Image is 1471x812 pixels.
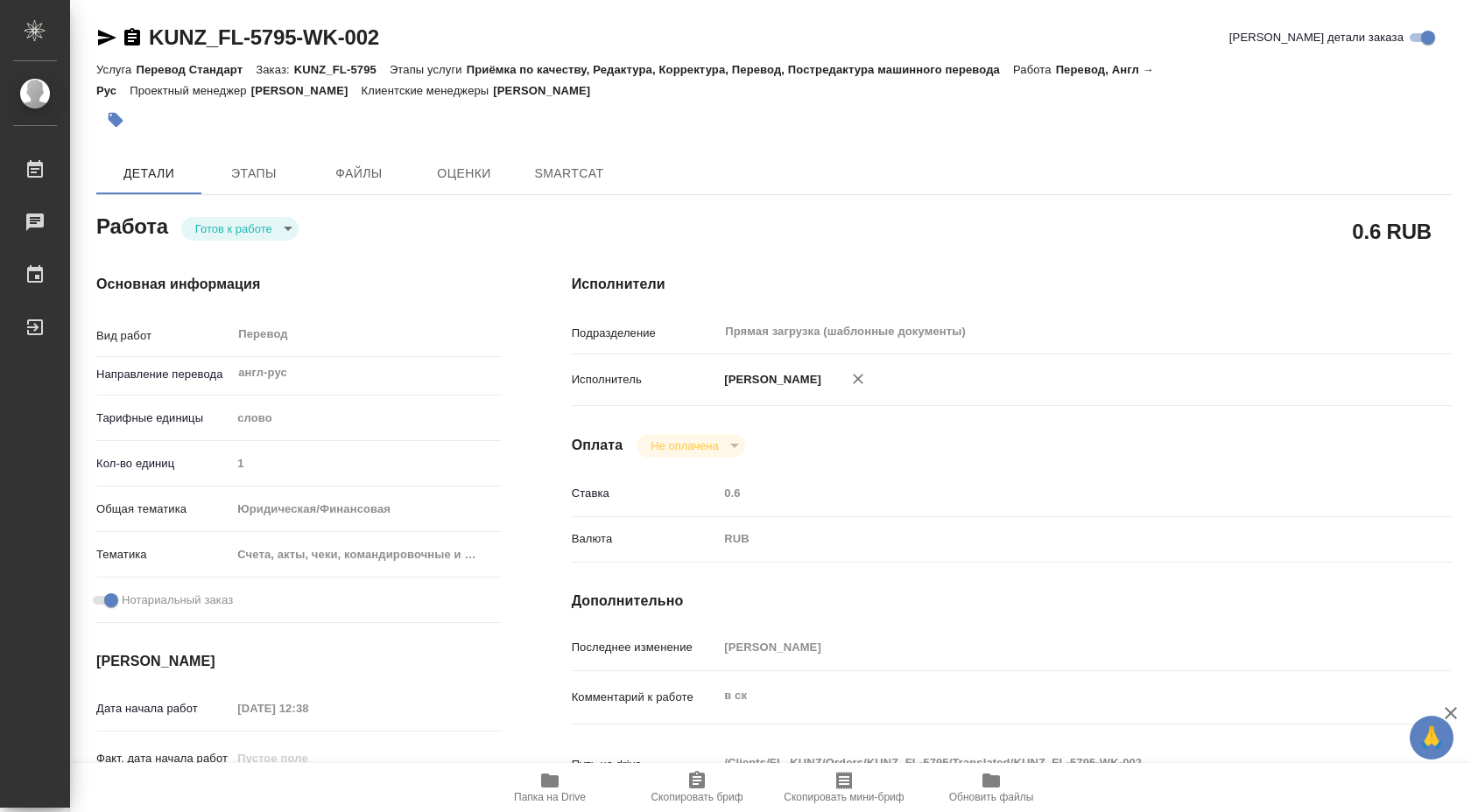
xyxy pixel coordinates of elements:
[467,63,1013,76] p: Приёмка по качеству, Редактура, Корректура, Перевод, Постредактура машинного перевода
[256,63,293,76] p: Заказ:
[645,438,723,453] button: Не оплачена
[181,217,299,241] div: Готов к работе
[212,163,296,185] span: Этапы
[362,84,494,97] p: Клиентские менеджеры
[422,163,506,185] span: Оценки
[251,84,362,97] p: [PERSON_NAME]
[572,485,719,502] p: Ставка
[718,371,821,388] p: [PERSON_NAME]
[96,209,168,241] h2: Работа
[136,63,256,76] p: Перевод Стандарт
[96,101,135,139] button: Добавить тэг
[651,791,743,803] span: Скопировать бриф
[718,524,1378,554] div: RUB
[390,63,467,76] p: Этапы услуги
[1013,63,1056,76] p: Работа
[96,455,231,472] p: Кол-во единиц
[231,745,384,771] input: Пустое поле
[572,591,1452,612] h4: Дополнительно
[96,327,231,345] p: Вид работ
[107,163,191,185] span: Детали
[771,763,918,812] button: Скопировать мини-бриф
[718,480,1378,506] input: Пустое поле
[231,451,501,476] input: Пустое поле
[96,63,136,76] p: Услуга
[1352,216,1432,246] h2: 0.6 RUB
[231,540,501,570] div: Счета, акты, чеки, командировочные и таможенные документы
[637,434,744,458] div: Готов к работе
[96,750,231,767] p: Факт. дата начала работ
[190,221,278,236] button: Готов к работе
[572,530,719,548] p: Валюта
[96,409,231,427] p: Тарифные единицы
[130,84,250,97] p: Проектный менеджер
[572,274,1452,295] h4: Исполнители
[718,681,1378,710] textarea: в ск
[918,763,1065,812] button: Обновить файлы
[96,366,231,383] p: Направление перевода
[1417,719,1446,756] span: 🙏
[122,27,143,48] button: Скопировать ссылку
[231,403,501,433] div: слово
[231,494,501,524] div: Юридическая/Финансовая
[96,651,502,672] h4: [PERSON_NAME]
[96,274,502,295] h4: Основная информация
[527,163,611,185] span: SmartCat
[572,435,623,456] h4: Оплата
[784,791,904,803] span: Скопировать мини-бриф
[122,591,233,609] span: Нотариальный заказ
[572,371,719,388] p: Исполнитель
[476,763,623,812] button: Папка на Drive
[949,791,1034,803] span: Обновить файлы
[1229,29,1404,46] span: [PERSON_NAME] детали заказа
[1410,716,1453,759] button: 🙏
[623,763,771,812] button: Скопировать бриф
[839,360,877,398] button: Удалить исполнителя
[231,696,384,721] input: Пустое поле
[317,163,401,185] span: Файлы
[294,63,390,76] p: KUNZ_FL-5795
[572,689,719,706] p: Комментарий к работе
[149,25,379,49] a: KUNZ_FL-5795-WK-002
[572,756,719,773] p: Путь на drive
[514,791,586,803] span: Папка на Drive
[572,325,719,342] p: Подразделение
[96,546,231,563] p: Тематика
[718,748,1378,778] textarea: /Clients/FL_KUNZ/Orders/KUNZ_FL-5795/Translated/KUNZ_FL-5795-WK-002
[572,639,719,656] p: Последнее изменение
[96,500,231,518] p: Общая тематика
[718,634,1378,660] input: Пустое поле
[96,700,231,717] p: Дата начала работ
[96,27,117,48] button: Скопировать ссылку для ЯМессенджера
[493,84,603,97] p: [PERSON_NAME]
